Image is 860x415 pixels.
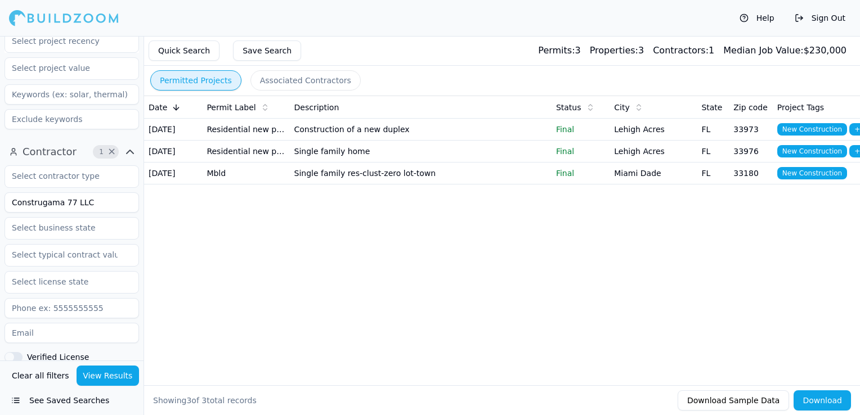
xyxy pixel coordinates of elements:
span: 3 [186,396,191,405]
td: [DATE] [144,163,202,184]
td: Lehigh Acres [610,141,697,163]
td: Single family home [290,141,552,163]
input: Exclude keywords [5,109,139,129]
button: Quick Search [149,40,220,61]
td: Residential new primary structure [202,119,289,141]
p: Final [556,146,605,157]
p: Final [556,168,605,179]
span: State [701,102,722,113]
input: Select typical contract value [5,245,124,265]
span: Permit Label [207,102,256,113]
span: Contractor [23,144,77,160]
td: 33973 [729,119,773,141]
input: Phone ex: 5555555555 [5,298,139,318]
span: Project Tags [777,102,824,113]
td: [DATE] [144,119,202,141]
div: $ 230,000 [723,44,846,57]
td: FL [697,119,729,141]
button: Contractor1Clear Contractor filters [5,143,139,161]
span: Date [149,102,167,113]
span: City [614,102,629,113]
input: Email [5,323,139,343]
input: Select license state [5,272,124,292]
span: Median Job Value: [723,45,803,56]
input: Keywords (ex: solar, thermal) [5,84,139,105]
div: 3 [590,44,644,57]
button: Save Search [233,40,301,61]
span: 1 [96,146,107,157]
button: Sign Out [789,9,851,27]
span: New Construction [777,123,847,136]
td: FL [697,141,729,163]
td: [DATE] [144,141,202,163]
div: 1 [653,44,714,57]
input: Business name [5,192,139,213]
span: Permits: [538,45,575,56]
button: See Saved Searches [5,390,139,411]
input: Select contractor type [5,166,124,186]
input: Select business state [5,218,124,238]
span: Clear Contractor filters [107,149,116,155]
button: Help [734,9,780,27]
span: 3 [201,396,207,405]
td: Miami Dade [610,163,697,184]
span: Contractors: [653,45,709,56]
button: Permitted Projects [150,70,241,91]
button: Download Sample Data [678,390,789,411]
span: Status [556,102,581,113]
td: Mbld [202,163,289,184]
td: Lehigh Acres [610,119,697,141]
td: Construction of a new duplex [290,119,552,141]
p: Final [556,124,605,135]
div: 3 [538,44,580,57]
td: 33180 [729,163,773,184]
td: FL [697,163,729,184]
input: Select project value [5,58,124,78]
span: New Construction [777,167,847,179]
span: Zip code [733,102,768,113]
div: Showing of total records [153,395,257,406]
span: New Construction [777,145,847,157]
button: Associated Contractors [250,70,361,91]
span: Description [294,102,339,113]
td: Single family res-clust-zero lot-town [290,163,552,184]
button: Download [794,390,851,411]
label: Verified License [27,353,89,361]
span: Properties: [590,45,638,56]
button: View Results [77,366,140,386]
td: Residential new primary structure [202,141,289,163]
button: Clear all filters [9,366,72,386]
td: 33976 [729,141,773,163]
